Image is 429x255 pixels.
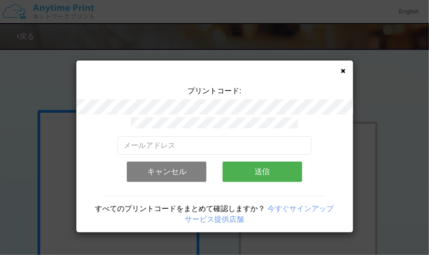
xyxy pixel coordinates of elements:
span: すべてのプリントコードをまとめて確認しますか？ [95,205,265,212]
a: サービス提供店舗 [185,215,244,223]
button: キャンセル [127,162,206,182]
span: プリントコード: [187,87,241,95]
a: 今すぐサインアップ [267,205,334,212]
button: 送信 [223,162,302,182]
input: メールアドレス [118,136,311,155]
